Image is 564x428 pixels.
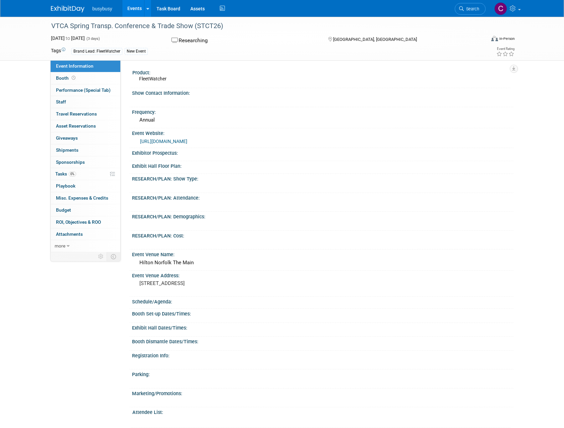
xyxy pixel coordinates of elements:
a: Event Information [51,60,120,72]
div: Event Venue Name: [132,249,513,258]
a: Shipments [51,144,120,156]
a: more [51,240,120,252]
a: Asset Reservations [51,120,120,132]
span: Asset Reservations [56,123,96,129]
span: Misc. Expenses & Credits [56,195,108,201]
span: Event Information [56,63,93,69]
img: Collin Larson [494,2,507,15]
div: Schedule/Agenda: [132,297,513,305]
div: Booth Set-up Dates/Times: [132,309,513,317]
div: Researching [169,35,317,47]
span: Playbook [56,183,75,189]
td: Tags [51,47,65,55]
span: Sponsorships [56,159,85,165]
span: [GEOGRAPHIC_DATA], [GEOGRAPHIC_DATA] [333,37,417,42]
span: Shipments [56,147,78,153]
div: Event Venue Address: [132,271,513,279]
div: RESEARCH/PLAN: Demographics: [132,212,513,220]
div: Exhibit Hall Dates/Times: [132,323,513,331]
div: Booth Dismantle Dates/Times: [132,337,513,345]
span: Search [464,6,479,11]
span: Giveaways [56,135,78,141]
a: Attachments [51,228,120,240]
span: Budget [56,207,71,213]
div: Brand Lead: FleetWatcher [71,48,122,55]
a: Tasks0% [51,168,120,180]
div: RESEARCH/PLAN: Cost: [132,231,513,239]
div: Event Website: [132,128,513,137]
span: more [55,243,65,248]
div: RESEARCH/PLAN: Attendance: [132,193,513,201]
span: Staff [56,99,66,104]
a: ROI, Objectives & ROO [51,216,120,228]
a: Misc. Expenses & Credits [51,192,120,204]
div: Exhibitor Prospectus: [132,148,513,156]
span: Booth [56,75,77,81]
div: Registration Info: [132,351,513,359]
pre: [STREET_ADDRESS] [139,280,284,286]
a: Performance (Special Tab) [51,84,120,96]
a: Playbook [51,180,120,192]
a: Sponsorships [51,156,120,168]
img: Format-Inperson.png [491,36,498,41]
div: Annual [137,115,508,125]
td: Personalize Event Tab Strip [95,252,107,261]
span: to [65,35,71,41]
div: Frequency: [132,107,513,116]
span: Attachments [56,231,83,237]
div: Exhibit Hall Floor Plan: [132,161,513,169]
span: 0% [69,171,76,176]
a: Search [455,3,486,15]
a: Staff [51,96,120,108]
a: Booth [51,72,120,84]
td: Toggle Event Tabs [107,252,120,261]
a: Giveaways [51,132,120,144]
a: [URL][DOMAIN_NAME] [140,139,187,144]
a: Budget [51,204,120,216]
span: busybusy [92,6,112,11]
span: [DATE] [DATE] [51,35,85,41]
div: RESEARCH/PLAN: Show Type: [132,174,513,182]
div: In-Person [499,36,515,41]
span: (3 days) [86,37,100,41]
div: Event Format [446,35,515,45]
span: FleetWatcher [139,76,167,81]
div: Event Rating [496,47,514,51]
span: Performance (Special Tab) [56,87,111,93]
div: Product: [132,68,510,76]
div: Attendee List: [132,407,510,416]
div: VTCA Spring Transp. Conference & Trade Show (STCT26) [49,20,476,32]
div: Hilton Norfolk The Main [137,258,508,268]
img: ExhibitDay [51,6,84,12]
span: Travel Reservations [56,111,97,117]
span: Booth not reserved yet [70,75,77,80]
div: Parking: [132,369,513,378]
a: Travel Reservations [51,108,120,120]
div: New Event [125,48,148,55]
div: Show Contact Information: [132,88,513,96]
span: ROI, Objectives & ROO [56,219,101,225]
span: Tasks [55,171,76,176]
div: Marketing/Promotions: [132,388,513,397]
